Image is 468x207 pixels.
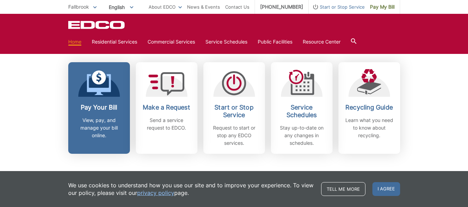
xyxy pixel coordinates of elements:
a: Home [68,38,81,46]
a: privacy policy [137,189,174,197]
a: Resource Center [303,38,341,46]
h2: Make a Request [141,104,192,111]
span: I agree [372,182,400,196]
p: Send a service request to EDCO. [141,116,192,132]
span: English [104,1,139,13]
a: News & Events [187,3,220,11]
span: Pay My Bill [370,3,395,11]
h2: Service Schedules [276,104,327,119]
a: Public Facilities [258,38,292,46]
a: Service Schedules Stay up-to-date on any changes in schedules. [271,62,333,154]
p: Learn what you need to know about recycling. [344,116,395,139]
p: Request to start or stop any EDCO services. [209,124,260,147]
p: Stay up-to-date on any changes in schedules. [276,124,327,147]
a: Pay Your Bill View, pay, and manage your bill online. [68,62,130,154]
a: EDCD logo. Return to the homepage. [68,21,126,29]
a: Tell me more [321,182,365,196]
p: We use cookies to understand how you use our site and to improve your experience. To view our pol... [68,181,314,197]
a: Commercial Services [148,38,195,46]
a: Residential Services [92,38,137,46]
a: Service Schedules [205,38,247,46]
p: View, pay, and manage your bill online. [73,116,125,139]
a: About EDCO [149,3,182,11]
a: Contact Us [225,3,249,11]
a: Recycling Guide Learn what you need to know about recycling. [338,62,400,154]
h2: Pay Your Bill [73,104,125,111]
a: Make a Request Send a service request to EDCO. [136,62,197,154]
h2: Start or Stop Service [209,104,260,119]
h2: Recycling Guide [344,104,395,111]
span: Fallbrook [68,4,89,10]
